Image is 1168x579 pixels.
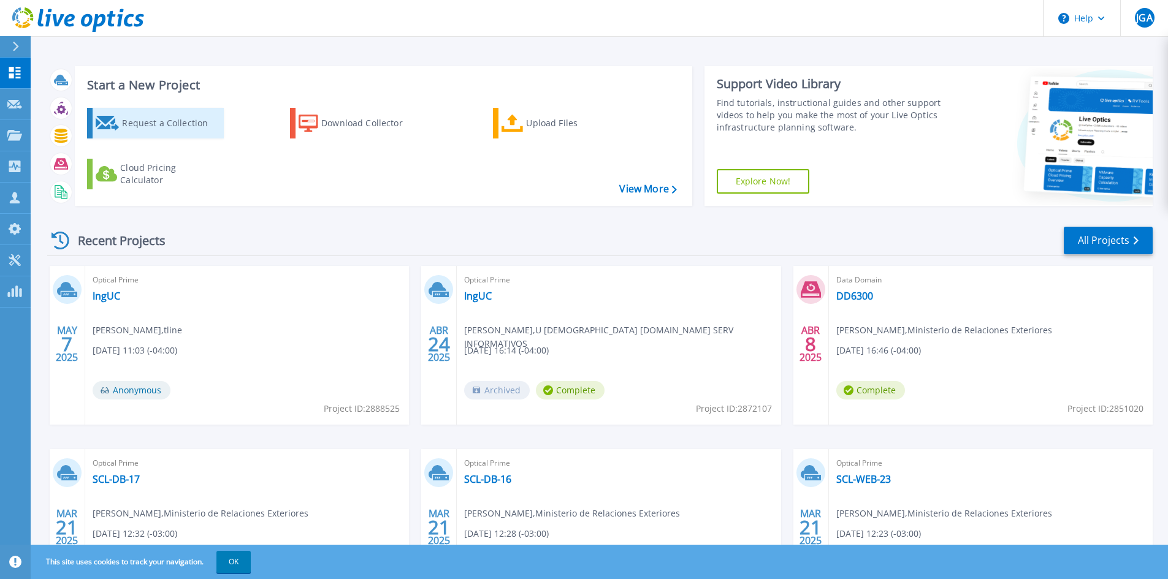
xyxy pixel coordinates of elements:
[93,456,402,470] span: Optical Prime
[799,505,822,550] div: MAR 2025
[464,381,530,399] span: Archived
[836,324,1052,337] span: [PERSON_NAME] , Ministerio de Relaciones Exteriores
[93,273,402,287] span: Optical Prime
[799,322,822,366] div: ABR 2025
[696,402,772,415] span: Project ID: 2872107
[717,76,945,92] div: Support Video Library
[464,324,781,350] span: [PERSON_NAME] , U [DEMOGRAPHIC_DATA] [DOMAIN_NAME] SERV INFORMATIVOS
[122,111,220,135] div: Request a Collection
[55,505,78,550] div: MAR 2025
[93,344,177,357] span: [DATE] 11:03 (-04:00)
[87,108,224,138] a: Request a Collection
[836,507,1052,520] span: [PERSON_NAME] , Ministerio de Relaciones Exteriores
[216,551,251,573] button: OK
[93,507,308,520] span: [PERSON_NAME] , Ministerio de Relaciones Exteriores
[836,344,921,357] span: [DATE] 16:46 (-04:00)
[93,324,182,337] span: [PERSON_NAME] , tline
[56,522,78,532] span: 21
[836,290,873,302] a: DD6300
[464,527,549,540] span: [DATE] 12:28 (-03:00)
[93,473,140,485] a: SCL-DB-17
[93,381,170,399] span: Anonymous
[464,456,773,470] span: Optical Prime
[526,111,624,135] div: Upload Files
[464,273,773,287] span: Optical Prime
[1064,227,1153,254] a: All Projects
[805,339,816,349] span: 8
[428,339,450,349] span: 24
[717,97,945,134] div: Find tutorials, instructional guides and other support videos to help you make the most of your L...
[717,169,810,194] a: Explore Now!
[836,273,1145,287] span: Data Domain
[34,551,251,573] span: This site uses cookies to track your navigation.
[427,322,451,366] div: ABR 2025
[93,290,120,302] a: IngUC
[47,225,182,255] div: Recent Projects
[464,290,492,302] a: IngUC
[836,527,921,540] span: [DATE] 12:23 (-03:00)
[1067,402,1143,415] span: Project ID: 2851020
[55,322,78,366] div: MAY 2025
[836,381,905,399] span: Complete
[836,456,1145,470] span: Optical Prime
[464,507,680,520] span: [PERSON_NAME] , Ministerio de Relaciones Exteriores
[836,473,891,485] a: SCL-WEB-23
[120,162,218,186] div: Cloud Pricing Calculator
[800,522,822,532] span: 21
[87,78,676,92] h3: Start a New Project
[290,108,427,138] a: Download Collector
[321,111,419,135] div: Download Collector
[427,505,451,550] div: MAR 2025
[619,183,676,195] a: View More
[464,344,549,357] span: [DATE] 16:14 (-04:00)
[536,381,605,399] span: Complete
[1136,13,1152,23] span: JGA
[324,402,400,415] span: Project ID: 2888525
[93,527,177,540] span: [DATE] 12:32 (-03:00)
[493,108,630,138] a: Upload Files
[428,522,450,532] span: 21
[61,339,72,349] span: 7
[464,473,511,485] a: SCL-DB-16
[87,159,224,189] a: Cloud Pricing Calculator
